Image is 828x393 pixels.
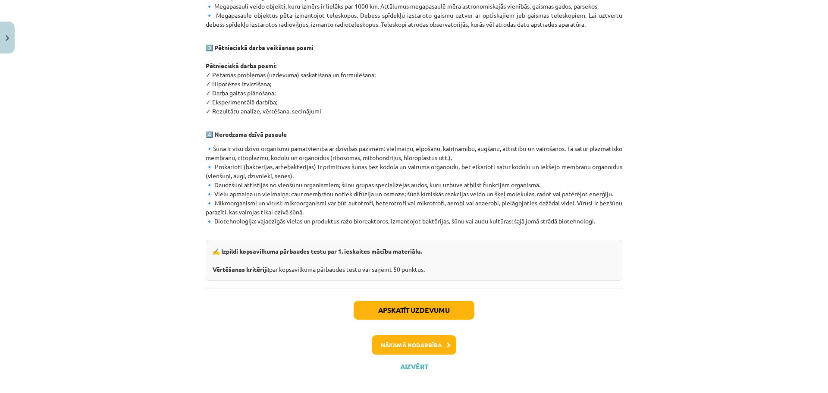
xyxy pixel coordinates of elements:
strong: 4️⃣ Neredzama dzīvā pasaule [206,130,287,138]
button: Aizvērt [398,362,430,371]
img: icon-close-lesson-0947bae3869378f0d4975bcd49f059093ad1ed9edebbc8119c70593378902aed.svg [6,35,9,41]
div: par kopsavilkuma pārbaudes testu var saņemt 50 punktus. [206,240,622,281]
p: ✓ Pētāmās problēmas (uzdevuma) saskatīšana un formulēšana; ✓ Hipotēzes izvirzīšana; ✓ Darba gaita... [206,34,622,116]
strong: 3️⃣ Pētnieciskā darba veikšanas posmi [206,44,314,51]
button: Nākamā nodarbība [372,335,456,355]
b: ✍️ Izpildi kopsavilkuma pārbaudes testu par 1. ieskaites mācību materiālu. [213,247,422,255]
button: Apskatīt uzdevumu [354,301,474,320]
strong: Pētnieciskā darba posmi: [206,62,276,69]
strong: Vērtēšanas kritēriji: [213,265,269,273]
p: 🔹Šūna ir visu dzīvo organismu pamatvienība ar dzīvības pazīmēm: vielmaiņu, elpošanu, kairināmību,... [206,144,622,235]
